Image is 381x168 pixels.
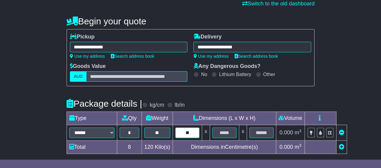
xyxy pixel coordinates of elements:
td: Total [67,141,117,154]
td: Kilo(s) [142,141,173,154]
span: 0.000 [280,144,293,150]
td: Dimensions in Centimetre(s) [173,141,276,154]
a: Add new item [339,144,344,150]
label: Other [263,72,275,77]
span: m [295,144,301,150]
span: m [295,130,301,136]
sup: 3 [299,143,301,148]
label: Pickup [70,34,95,40]
label: Any Dangerous Goods? [193,63,260,70]
label: AUD [70,71,87,82]
td: Qty [117,112,142,125]
label: Goods Value [70,63,106,70]
a: Search address book [111,54,154,59]
a: Search address book [235,54,278,59]
a: Remove this item [339,130,344,136]
td: Type [67,112,117,125]
sup: 3 [299,129,301,133]
a: Switch to the old dashboard [242,1,314,7]
a: Use my address [70,54,105,59]
td: Volume [276,112,304,125]
label: No [201,72,207,77]
td: Weight [142,112,173,125]
td: Dimensions (L x W x H) [173,112,276,125]
td: x [202,125,210,141]
label: Delivery [193,34,221,40]
span: 0.000 [280,130,293,136]
a: Use my address [193,54,228,59]
label: Lithium Battery [219,72,251,77]
label: kg/cm [150,102,164,108]
h4: Begin your quote [67,16,314,26]
label: lb/in [175,102,185,108]
td: 8 [117,141,142,154]
td: x [239,125,247,141]
span: 120 [144,144,153,150]
h4: Package details | [67,99,142,108]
